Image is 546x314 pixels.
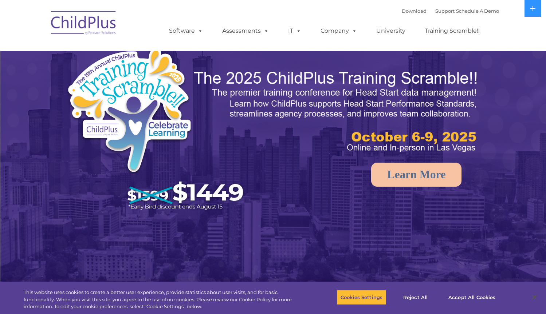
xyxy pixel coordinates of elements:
a: Training Scramble!! [417,24,487,38]
a: University [369,24,413,38]
a: Learn More [371,163,461,187]
a: Schedule A Demo [456,8,499,14]
a: Assessments [215,24,276,38]
button: Reject All [393,290,438,305]
a: IT [281,24,309,38]
button: Accept All Cookies [444,290,499,305]
font: | [402,8,499,14]
img: ChildPlus by Procare Solutions [47,6,120,42]
a: Company [313,24,364,38]
a: Download [402,8,427,14]
div: This website uses cookies to create a better user experience, provide statistics about user visit... [24,289,300,310]
button: Close [526,289,542,305]
a: Support [435,8,455,14]
button: Cookies Settings [337,290,386,305]
a: Software [162,24,210,38]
